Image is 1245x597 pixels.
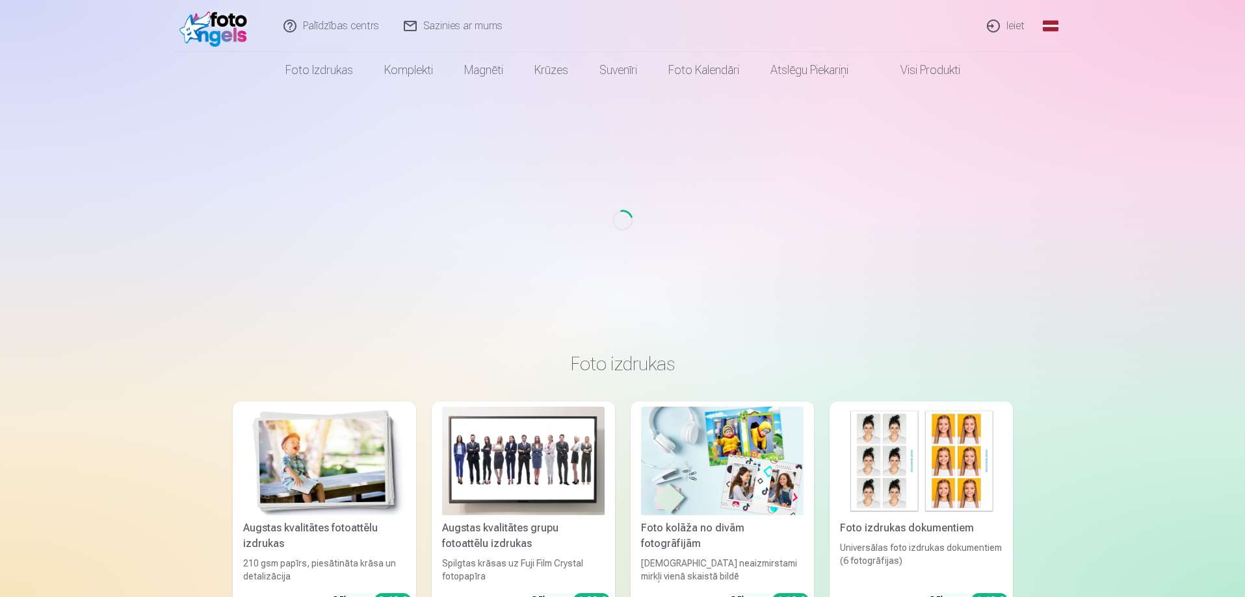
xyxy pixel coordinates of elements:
div: Augstas kvalitātes fotoattēlu izdrukas [238,520,411,552]
div: [DEMOGRAPHIC_DATA] neaizmirstami mirkļi vienā skaistā bildē [636,557,809,583]
div: 210 gsm papīrs, piesātināta krāsa un detalizācija [238,557,411,583]
a: Suvenīri [584,52,653,88]
a: Foto izdrukas [270,52,369,88]
div: Universālas foto izdrukas dokumentiem (6 fotogrāfijas) [835,541,1008,583]
a: Visi produkti [864,52,976,88]
h3: Foto izdrukas [243,352,1003,375]
img: Foto kolāža no divām fotogrāfijām [641,407,804,515]
a: Krūzes [519,52,584,88]
img: Augstas kvalitātes fotoattēlu izdrukas [243,407,406,515]
img: Augstas kvalitātes grupu fotoattēlu izdrukas [442,407,605,515]
img: Foto izdrukas dokumentiem [840,407,1003,515]
img: /fa1 [179,5,254,47]
a: Atslēgu piekariņi [755,52,864,88]
a: Komplekti [369,52,449,88]
div: Foto izdrukas dokumentiem [835,520,1008,536]
a: Magnēti [449,52,519,88]
a: Foto kalendāri [653,52,755,88]
div: Augstas kvalitātes grupu fotoattēlu izdrukas [437,520,610,552]
div: Foto kolāža no divām fotogrāfijām [636,520,809,552]
div: Spilgtas krāsas uz Fuji Film Crystal fotopapīra [437,557,610,583]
